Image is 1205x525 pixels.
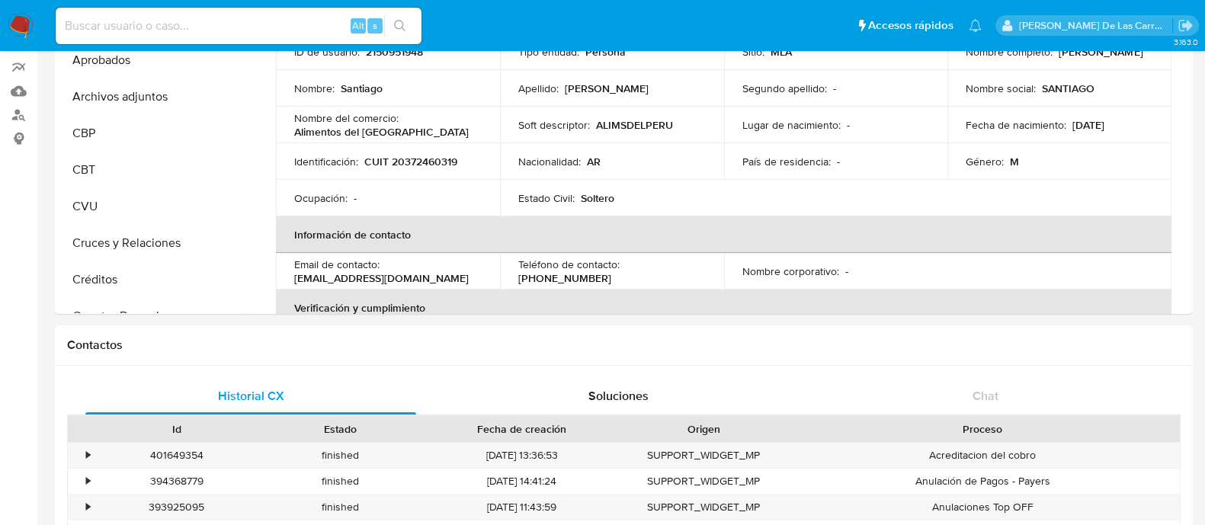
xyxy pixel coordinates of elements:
[742,118,841,132] p: Lugar de nacimiento :
[59,261,249,298] button: Créditos
[633,421,775,437] div: Origen
[1178,18,1194,34] a: Salir
[1072,118,1104,132] p: [DATE]
[422,443,622,468] div: [DATE] 13:36:53
[518,82,559,95] p: Apellido :
[59,152,249,188] button: CBT
[1173,36,1197,48] span: 3.163.0
[1042,82,1094,95] p: SANTIAGO
[587,155,601,168] p: AR
[622,495,786,520] div: SUPPORT_WIDGET_MP
[294,45,360,59] p: ID de usuario :
[1019,18,1173,33] p: delfina.delascarreras@mercadolibre.com
[86,448,90,463] div: •
[966,118,1066,132] p: Fecha de nacimiento :
[1010,155,1019,168] p: M
[258,443,422,468] div: finished
[218,387,284,405] span: Historial CX
[973,387,998,405] span: Chat
[67,338,1181,353] h1: Contactos
[364,155,457,168] p: CUIT 20372460319
[742,45,764,59] p: Sitio :
[581,191,614,205] p: Soltero
[366,45,423,59] p: 2150951948
[969,19,982,32] a: Notificaciones
[294,271,469,285] p: [EMAIL_ADDRESS][DOMAIN_NAME]
[518,45,579,59] p: Tipo entidad :
[742,82,827,95] p: Segundo apellido :
[585,45,626,59] p: Persona
[622,469,786,494] div: SUPPORT_WIDGET_MP
[518,118,590,132] p: Soft descriptor :
[59,225,249,261] button: Cruces y Relaciones
[373,18,377,33] span: s
[622,443,786,468] div: SUPPORT_WIDGET_MP
[845,264,848,278] p: -
[59,188,249,225] button: CVU
[59,115,249,152] button: CBP
[59,42,249,78] button: Aprobados
[294,155,358,168] p: Identificación :
[518,191,575,205] p: Estado Civil :
[786,495,1180,520] div: Anulaciones Top OFF
[294,82,335,95] p: Nombre :
[294,258,380,271] p: Email de contacto :
[352,18,364,33] span: Alt
[422,495,622,520] div: [DATE] 11:43:59
[59,78,249,115] button: Archivos adjuntos
[276,216,1171,253] th: Información de contacto
[833,82,836,95] p: -
[59,298,249,335] button: Cuentas Bancarias
[742,264,839,278] p: Nombre corporativo :
[86,500,90,514] div: •
[294,125,469,139] p: Alimentos del [GEOGRAPHIC_DATA]
[294,191,348,205] p: Ocupación :
[837,155,840,168] p: -
[742,155,831,168] p: País de residencia :
[1059,45,1143,59] p: [PERSON_NAME]
[596,118,673,132] p: ALIMSDELPERU
[518,271,611,285] p: [PHONE_NUMBER]
[966,155,1004,168] p: Género :
[786,469,1180,494] div: Anulación de Pagos - Payers
[95,469,258,494] div: 394368779
[422,469,622,494] div: [DATE] 14:41:24
[56,16,421,36] input: Buscar usuario o caso...
[847,118,850,132] p: -
[966,45,1053,59] p: Nombre completo :
[796,421,1169,437] div: Proceso
[518,258,620,271] p: Teléfono de contacto :
[294,111,399,125] p: Nombre del comercio :
[384,15,415,37] button: search-icon
[518,155,581,168] p: Nacionalidad :
[86,474,90,488] div: •
[868,18,953,34] span: Accesos rápidos
[258,495,422,520] div: finished
[269,421,412,437] div: Estado
[771,45,792,59] p: MLA
[105,421,248,437] div: Id
[565,82,649,95] p: [PERSON_NAME]
[588,387,649,405] span: Soluciones
[95,443,258,468] div: 401649354
[341,82,383,95] p: Santiago
[354,191,357,205] p: -
[433,421,611,437] div: Fecha de creación
[966,82,1036,95] p: Nombre social :
[786,443,1180,468] div: Acreditacion del cobro
[95,495,258,520] div: 393925095
[258,469,422,494] div: finished
[276,290,1171,326] th: Verificación y cumplimiento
